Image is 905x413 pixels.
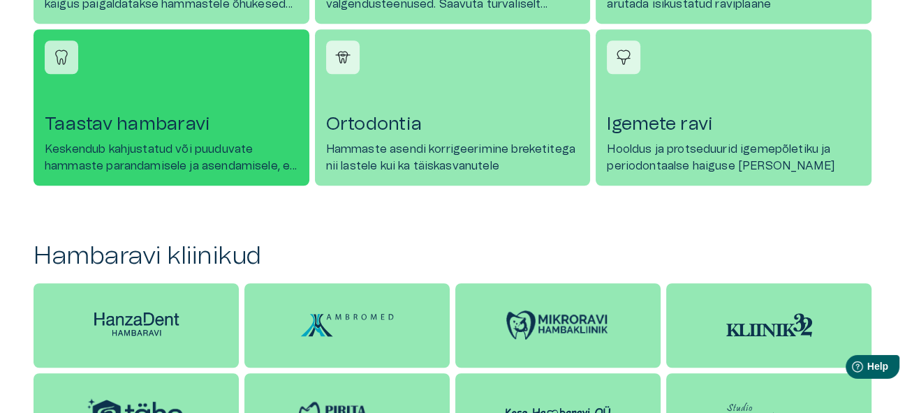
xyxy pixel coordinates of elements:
[666,283,871,368] a: Kliinik 32 logo
[796,350,905,389] iframe: Help widget launcher
[607,141,860,174] p: Hooldus ja protseduurid igemepõletiku ja periodontaalse haiguse [PERSON_NAME]
[45,141,298,174] p: Keskendub kahjustatud või puuduvate hammaste parandamisele ja asendamisele, et taastada funktsion...
[295,304,399,346] img: Ambromed Kliinik logo
[34,283,239,368] a: HanzaDent logo
[34,241,871,271] h2: Hambaravi kliinikud
[45,113,298,135] h4: Taastav hambaravi
[51,47,72,68] img: Taastav hambaravi icon
[244,283,450,368] a: Ambromed Kliinik logo
[506,308,610,342] img: Mikroravi Hambakliinik logo
[84,308,189,341] img: HanzaDent logo
[455,283,661,368] a: Mikroravi Hambakliinik logo
[613,47,634,68] img: Igemete ravi icon
[607,113,860,135] h4: Igemete ravi
[332,47,353,68] img: Ortodontia icon
[326,113,580,135] h4: Ortodontia
[726,313,812,338] img: Kliinik 32 logo
[326,141,580,174] p: Hammaste asendi korrigeerimine breketitega nii lastele kui ka täiskasvanutele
